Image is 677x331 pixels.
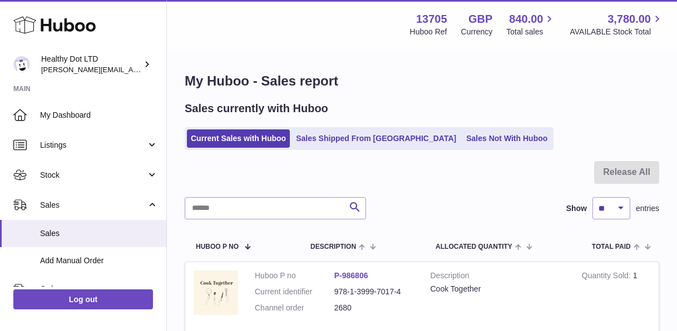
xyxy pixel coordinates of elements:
strong: 13705 [416,12,447,27]
span: Total paid [592,243,631,250]
span: Description [310,243,356,250]
h1: My Huboo - Sales report [185,72,659,90]
span: Sales [40,228,158,239]
span: entries [636,203,659,214]
img: Dorothy@healthydot.com [13,56,30,73]
span: My Dashboard [40,110,158,121]
a: P-986806 [334,271,368,280]
dd: 2680 [334,303,414,313]
img: 1716545230.png [194,270,238,315]
div: Healthy Dot LTD [41,54,141,75]
dt: Current identifier [255,287,334,297]
span: Add Manual Order [40,255,158,266]
span: Huboo P no [196,243,239,250]
strong: GBP [468,12,492,27]
label: Show [566,203,587,214]
a: 840.00 Total sales [506,12,556,37]
dt: Huboo P no [255,270,334,281]
div: Huboo Ref [410,27,447,37]
a: Log out [13,289,153,309]
h2: Sales currently with Huboo [185,101,328,116]
span: Total sales [506,27,556,37]
strong: Description [431,270,565,284]
a: 3,780.00 AVAILABLE Stock Total [570,12,664,37]
span: 840.00 [509,12,543,27]
div: Currency [461,27,493,37]
span: AVAILABLE Stock Total [570,27,664,37]
span: Orders [40,284,146,294]
span: Listings [40,140,146,151]
span: Sales [40,200,146,210]
dt: Channel order [255,303,334,313]
a: Sales Not With Huboo [462,129,551,148]
a: Sales Shipped From [GEOGRAPHIC_DATA] [292,129,460,148]
a: Current Sales with Huboo [187,129,290,148]
dd: 978-1-3999-7017-4 [334,287,414,297]
div: Cook Together [431,284,565,294]
span: ALLOCATED Quantity [436,243,512,250]
td: 1 [574,262,659,327]
span: [PERSON_NAME][EMAIL_ADDRESS][DOMAIN_NAME] [41,65,223,74]
span: Stock [40,170,146,180]
strong: Quantity Sold [582,271,633,283]
span: 3,780.00 [607,12,651,27]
